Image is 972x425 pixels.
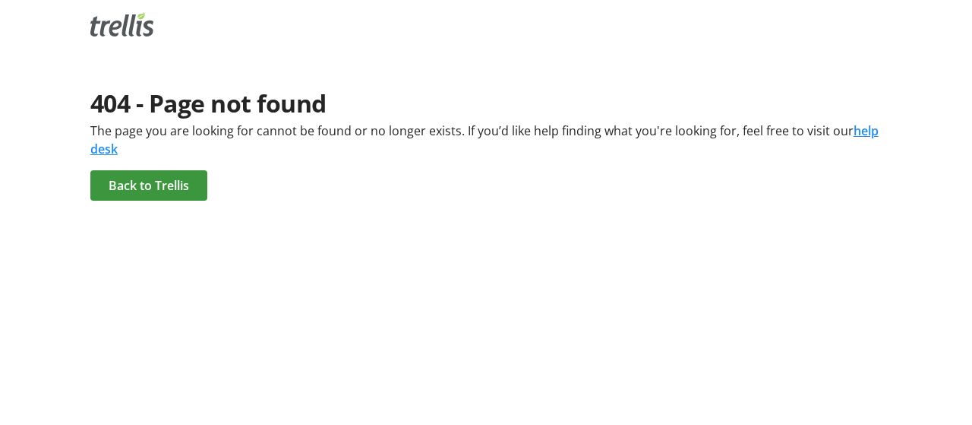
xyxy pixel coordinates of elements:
[90,122,879,157] a: help desk
[109,176,189,195] span: Back to Trellis
[90,170,207,201] a: Back to Trellis
[90,85,882,122] div: 404 - Page not found
[90,122,882,158] div: The page you are looking for cannot be found or no longer exists. If you’d like help finding what...
[90,12,154,36] img: Trellis Logo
